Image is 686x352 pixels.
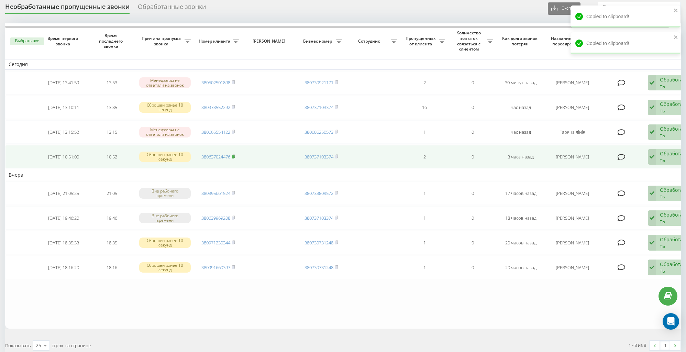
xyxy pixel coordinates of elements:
span: Время последнего звонка [93,33,130,49]
span: Как долго звонок потерян [502,36,539,46]
td: [PERSON_NAME] [545,231,600,254]
td: [PERSON_NAME] [545,71,600,95]
td: [DATE] 19:46:20 [40,206,88,230]
td: 16 [400,96,449,119]
div: Copied to clipboard! [571,32,681,54]
button: close [674,34,678,41]
div: 1 - 8 из 8 [629,342,646,349]
a: 1 [660,341,670,350]
td: [PERSON_NAME] [545,96,600,119]
td: 0 [449,120,497,144]
td: 20 часов назад [497,231,545,254]
a: 380995661524 [201,190,230,196]
td: час назад [497,96,545,119]
td: 18:16 [88,256,136,279]
div: Обработать [660,101,684,114]
td: 13:35 [88,96,136,119]
div: Вне рабочего времени [139,188,191,198]
div: Copied to clipboard! [571,5,681,27]
a: 380971230344 [201,240,230,246]
td: час назад [497,120,545,144]
span: [PERSON_NAME] [248,38,291,44]
td: 18:35 [88,231,136,254]
td: 2 [400,145,449,168]
td: 19:46 [88,206,136,230]
span: Количество попыток связаться с клиентом [452,30,487,52]
td: [DATE] 18:16:20 [40,256,88,279]
span: Название схемы переадресации [548,36,590,46]
span: Показывать [5,342,31,349]
td: 1 [400,231,449,254]
td: 0 [449,71,497,95]
a: 380502501898 [201,79,230,86]
div: Менеджеры не ответили на звонок [139,127,191,137]
a: 380665554122 [201,129,230,135]
div: Обработать [660,187,684,200]
div: Необработанные пропущенные звонки [5,3,130,14]
td: 13:15 [88,120,136,144]
td: [PERSON_NAME] [545,206,600,230]
a: 380686250573 [305,129,333,135]
div: Вне рабочего времени [139,213,191,223]
div: Сброшен ранее 10 секунд [139,102,191,112]
a: 380737103374 [305,104,333,110]
span: Бизнес номер [301,38,336,44]
td: 1 [400,181,449,205]
td: 13:53 [88,71,136,95]
a: 380738809572 [305,190,333,196]
td: 1 [400,256,449,279]
div: 25 [36,342,41,349]
td: [PERSON_NAME] [545,181,600,205]
span: Причина пропуска звонка [139,36,185,46]
button: Экспорт [548,2,580,15]
a: 380730731248 [305,264,333,271]
a: 380973552292 [201,104,230,110]
td: 1 [400,120,449,144]
td: [PERSON_NAME] [545,145,600,168]
a: 380637024476 [201,154,230,160]
td: 0 [449,206,497,230]
td: [DATE] 21:05:25 [40,181,88,205]
td: 18 часов назад [497,206,545,230]
td: 0 [449,231,497,254]
a: 380737103374 [305,215,333,221]
td: 21:05 [88,181,136,205]
td: 3 часа назад [497,145,545,168]
button: close [674,8,678,14]
td: Гаряча лінія [545,120,600,144]
span: Номер клиента [198,38,233,44]
span: Время первого звонка [45,36,82,46]
div: Обработать [660,150,684,163]
div: Open Intercom Messenger [663,313,679,330]
td: [DATE] 18:35:33 [40,231,88,254]
td: 2 [400,71,449,95]
td: [PERSON_NAME] [545,256,600,279]
a: 380730731248 [305,240,333,246]
td: 0 [449,96,497,119]
div: Сброшен ранее 10 секунд [139,152,191,162]
td: [DATE] 13:15:52 [40,120,88,144]
td: [DATE] 10:51:00 [40,145,88,168]
span: строк на странице [52,342,91,349]
div: Обработанные звонки [138,3,206,14]
td: [DATE] 13:10:11 [40,96,88,119]
a: 380639969208 [201,215,230,221]
td: [DATE] 13:41:59 [40,71,88,95]
div: Обработать [660,76,684,89]
a: 380737103374 [305,154,333,160]
div: Менеджеры не ответили на звонок [139,77,191,88]
div: Сброшен ранее 10 секунд [139,238,191,248]
a: 380991660397 [201,264,230,271]
span: Пропущенных от клиента [404,36,439,46]
td: 0 [449,145,497,168]
td: 20 часов назад [497,256,545,279]
div: Обработать [660,125,684,139]
div: Сброшен ранее 10 секунд [139,262,191,273]
td: 30 минут назад [497,71,545,95]
span: Сотрудник [349,38,391,44]
td: 10:52 [88,145,136,168]
button: Выбрать все [10,37,44,45]
div: Обработать [660,261,684,274]
div: Обработать [660,236,684,249]
td: 0 [449,181,497,205]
